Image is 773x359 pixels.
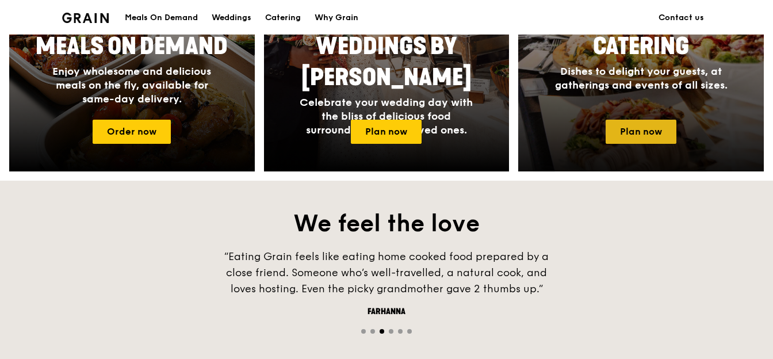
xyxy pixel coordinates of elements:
[398,329,403,334] span: Go to slide 5
[212,1,251,35] div: Weddings
[370,329,375,334] span: Go to slide 2
[389,329,393,334] span: Go to slide 4
[258,1,308,35] a: Catering
[52,65,211,105] span: Enjoy wholesome and delicious meals on the fly, available for same-day delivery.
[36,33,228,60] span: Meals On Demand
[205,1,258,35] a: Weddings
[300,96,473,136] span: Celebrate your wedding day with the bliss of delicious food surrounded by your loved ones.
[315,1,358,35] div: Why Grain
[380,329,384,334] span: Go to slide 3
[308,1,365,35] a: Why Grain
[214,249,559,297] div: “Eating Grain feels like eating home cooked food prepared by a close friend. Someone who’s well-t...
[606,120,676,144] a: Plan now
[555,65,728,91] span: Dishes to delight your guests, at gatherings and events of all sizes.
[652,1,711,35] a: Contact us
[265,1,301,35] div: Catering
[593,33,689,60] span: Catering
[125,1,198,35] div: Meals On Demand
[214,306,559,318] div: Farhanna
[407,329,412,334] span: Go to slide 6
[62,13,109,23] img: Grain
[351,120,422,144] a: Plan now
[93,120,171,144] a: Order now
[361,329,366,334] span: Go to slide 1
